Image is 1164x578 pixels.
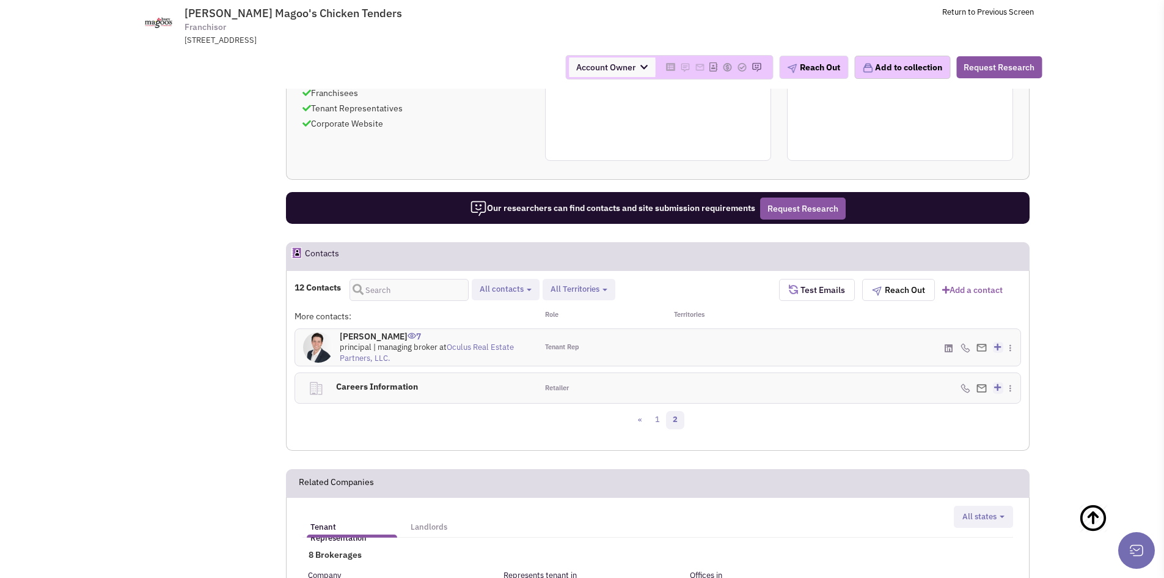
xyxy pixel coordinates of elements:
[854,56,950,79] button: Add to collection
[942,7,1034,17] a: Return to Previous Screen
[404,510,453,535] a: Landlords
[304,510,400,535] a: Tenant Representation
[648,411,667,429] a: 1
[299,470,374,497] h2: Related Companies
[545,343,579,352] span: Tenant Rep
[722,62,732,72] img: Please add to your accounts
[779,279,855,301] button: Test Emails
[308,380,324,396] img: clarity_building-linegeneral.png
[962,511,997,522] span: All states
[303,332,334,363] img: jVrPBI5GU0SkHgwuvTaEnA.jpg
[185,35,503,46] div: [STREET_ADDRESS]
[959,511,1008,524] button: All states
[340,331,529,342] h4: [PERSON_NAME]
[310,522,393,544] h5: Tenant Representation
[695,62,705,72] img: Please add to your accounts
[185,21,226,34] span: Franchisor
[961,343,970,353] img: icon-phone.png
[798,284,845,295] span: Test Emails
[658,310,779,322] div: Territories
[942,284,1003,296] a: Add a contact
[779,56,848,79] button: Reach Out
[666,411,684,429] a: 2
[305,243,339,270] h2: Contacts
[295,282,341,293] h4: 12 Contacts
[302,549,362,560] span: 8 Brokerages
[545,383,569,393] span: Retailer
[411,522,447,533] h5: Landlords
[961,383,970,393] img: icon-phone.png
[872,286,882,296] img: plane.png
[302,117,529,130] p: Corporate Website
[752,62,761,72] img: Please add to your accounts
[340,342,437,352] span: principal | managing broker
[956,56,1042,78] button: Request Research
[862,62,873,73] img: icon-collection-lavender.png
[340,342,514,364] a: Oculus Real Estate Partners, LLC.
[737,62,747,72] img: Please add to your accounts
[185,6,402,20] span: [PERSON_NAME] Magoo's Chicken Tenders
[332,373,516,400] h4: Careers Information
[470,202,755,213] span: Our researchers can find contacts and site submission requirements
[480,284,524,294] span: All contacts
[470,200,487,217] img: icon-researcher-20.png
[295,310,536,322] div: More contacts:
[408,322,421,342] span: 7
[476,283,535,296] button: All contacts
[537,310,658,322] div: Role
[302,87,529,99] p: Franchisees
[862,279,935,301] button: Reach Out
[130,7,186,38] img: hueymagoos.com
[1078,491,1140,571] a: Back To Top
[631,411,649,429] a: «
[547,283,611,296] button: All Territories
[976,384,987,392] img: Email%20Icon.png
[350,279,469,301] input: Search
[340,342,514,364] span: at
[760,198,846,220] button: Request Research
[976,344,987,352] img: Email%20Icon.png
[680,62,690,72] img: Please add to your accounts
[787,64,797,73] img: plane.png
[551,284,599,294] span: All Territories
[408,333,416,339] img: icon-UserInteraction.png
[569,57,655,77] span: Account Owner
[302,102,529,114] p: Tenant Representatives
